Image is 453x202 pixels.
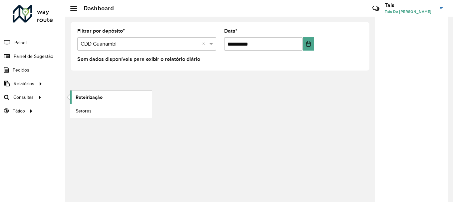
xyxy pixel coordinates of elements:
[369,1,383,16] a: Contato Rápido
[13,67,29,74] span: Pedidos
[76,94,103,101] span: Roteirização
[77,27,125,35] label: Filtrar por depósito
[70,91,152,104] a: Roteirização
[77,5,114,12] h2: Dashboard
[303,37,314,51] button: Choose Date
[70,104,152,117] a: Setores
[13,94,34,101] span: Consultas
[14,80,34,87] span: Relatórios
[385,2,435,8] h3: Tais
[224,27,237,35] label: Data
[14,39,27,46] span: Painel
[76,107,92,114] span: Setores
[385,9,435,15] span: Tais De [PERSON_NAME]
[202,40,208,48] span: Clear all
[13,107,25,114] span: Tático
[77,55,200,63] label: Sem dados disponíveis para exibir o relatório diário
[14,53,53,60] span: Painel de Sugestão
